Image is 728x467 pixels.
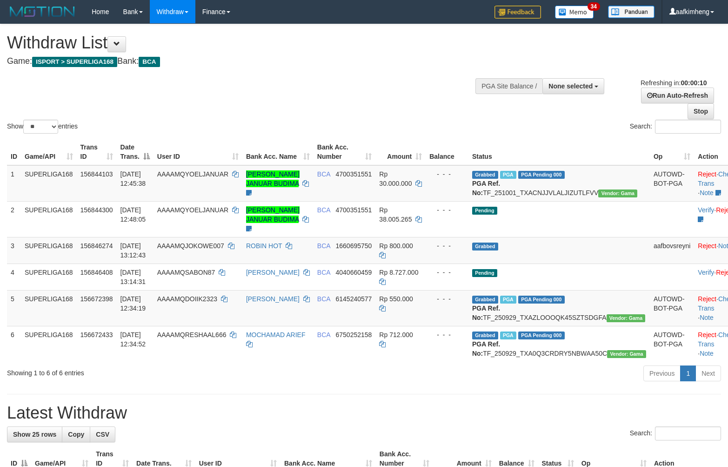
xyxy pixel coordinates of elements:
a: ROBIN HOT [246,242,282,250]
span: Copy 1660695750 to clipboard [335,242,372,250]
div: - - - [429,330,465,339]
a: Reject [698,170,716,178]
a: MOCHAMAD ARIEF [246,331,306,338]
label: Search: [630,426,721,440]
td: SUPERLIGA168 [21,165,77,202]
b: PGA Ref. No: [472,340,500,357]
a: Note [700,350,714,357]
div: - - - [429,268,465,277]
a: Reject [698,242,716,250]
div: - - - [429,241,465,250]
a: [PERSON_NAME] JANUAR BUDIMA [246,206,300,223]
span: Rp 712.000 [379,331,413,338]
td: aafbovsreyni [650,237,694,264]
a: Show 25 rows [7,426,62,442]
a: Copy [62,426,90,442]
span: PGA Pending [518,332,565,339]
span: AAAAMQYOELJANUAR [157,170,228,178]
img: Feedback.jpg [494,6,541,19]
td: 1 [7,165,21,202]
span: [DATE] 13:14:31 [120,269,146,285]
select: Showentries [23,120,58,134]
th: Bank Acc. Number: activate to sort column ascending [314,139,376,165]
span: BCA [317,170,330,178]
span: Marked by aafmaleo [500,171,516,179]
a: Verify [698,206,714,214]
th: Bank Acc. Name: activate to sort column ascending [242,139,314,165]
span: [DATE] 13:12:43 [120,242,146,259]
span: BCA [139,57,160,67]
td: 4 [7,264,21,290]
td: SUPERLIGA168 [21,201,77,237]
th: User ID: activate to sort column ascending [154,139,242,165]
td: AUTOWD-BOT-PGA [650,165,694,202]
td: AUTOWD-BOT-PGA [650,326,694,362]
span: Grabbed [472,296,498,304]
a: [PERSON_NAME] [246,295,300,303]
span: Copy 6145240577 to clipboard [335,295,372,303]
span: BCA [317,269,330,276]
span: Rp 38.005.265 [379,206,412,223]
span: Rp 800.000 [379,242,413,250]
span: Grabbed [472,332,498,339]
th: Date Trans.: activate to sort column descending [117,139,154,165]
div: - - - [429,294,465,304]
h1: Latest Withdraw [7,404,721,422]
img: panduan.png [608,6,655,18]
a: Note [700,189,714,196]
td: SUPERLIGA168 [21,237,77,264]
span: Copy 4700351551 to clipboard [335,206,372,214]
td: 3 [7,237,21,264]
div: Showing 1 to 6 of 6 entries [7,365,296,378]
span: PGA Pending [518,296,565,304]
th: Op: activate to sort column ascending [650,139,694,165]
span: AAAAMQYOELJANUAR [157,206,228,214]
th: Trans ID: activate to sort column ascending [77,139,117,165]
a: Reject [698,331,716,338]
td: TF_250929_TXAZLOOOQK45SZTSDGFA [468,290,650,326]
span: Vendor URL: https://trx31.1velocity.biz [607,350,646,358]
span: BCA [317,242,330,250]
span: Pending [472,207,497,215]
span: 156846274 [80,242,113,250]
input: Search: [655,426,721,440]
th: Game/API: activate to sort column ascending [21,139,77,165]
button: None selected [542,78,604,94]
span: BCA [317,206,330,214]
h1: Withdraw List [7,34,476,52]
div: - - - [429,169,465,179]
a: Next [695,365,721,381]
th: Amount: activate to sort column ascending [375,139,426,165]
span: Rp 30.000.000 [379,170,412,187]
span: BCA [317,295,330,303]
span: 156672398 [80,295,113,303]
a: Reject [698,295,716,303]
a: 1 [680,365,696,381]
div: PGA Site Balance / [475,78,542,94]
td: SUPERLIGA168 [21,264,77,290]
span: Vendor URL: https://trx31.1velocity.biz [598,190,637,197]
div: - - - [429,205,465,215]
span: AAAAMQDOIIK2323 [157,295,217,303]
span: Copy 4700351551 to clipboard [335,170,372,178]
span: BCA [317,331,330,338]
strong: 00:00:10 [681,79,707,87]
a: [PERSON_NAME] JANUAR BUDIMA [246,170,300,187]
a: [PERSON_NAME] [246,269,300,276]
th: Balance [426,139,468,165]
span: Grabbed [472,243,498,250]
a: Verify [698,269,714,276]
label: Show entries [7,120,78,134]
span: Rp 8.727.000 [379,269,418,276]
td: TF_250929_TXA0Q3CRDRY5NBWAA50C [468,326,650,362]
td: AUTOWD-BOT-PGA [650,290,694,326]
a: Previous [643,365,681,381]
span: [DATE] 12:48:05 [120,206,146,223]
span: 34 [588,2,600,11]
span: 156672433 [80,331,113,338]
span: 156846408 [80,269,113,276]
b: PGA Ref. No: [472,305,500,321]
span: AAAAMQJOKOWE007 [157,242,224,250]
img: MOTION_logo.png [7,5,78,19]
a: CSV [90,426,115,442]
